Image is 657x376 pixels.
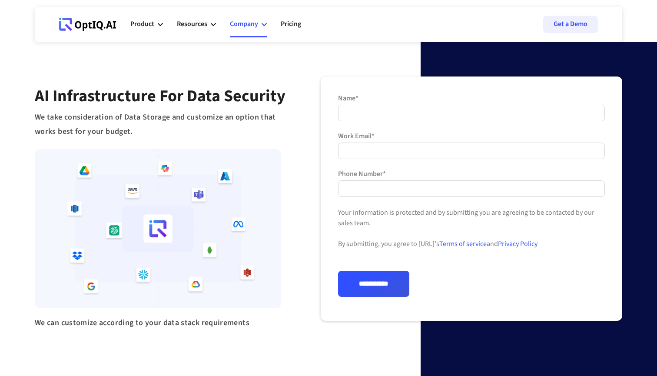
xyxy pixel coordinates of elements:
[177,11,216,37] div: Resources
[130,18,154,30] div: Product
[338,132,605,140] label: Work Email*
[59,11,116,37] a: Webflow Homepage
[439,239,487,249] a: Terms of service
[338,94,605,297] form: Form 1
[59,30,60,31] div: Webflow Homepage
[35,110,286,139] div: We take consideration of Data Storage and customize an option that works best for your budget.
[35,84,285,108] span: AI Infrastructure for Data Security
[498,239,538,249] a: Privacy Policy
[338,170,605,178] label: Phone Number*
[281,11,301,37] a: Pricing
[338,207,605,271] div: Your information is protected and by submitting you are agreeing to be contacted by our sales tea...
[35,316,281,330] div: We can customize according to your data stack requirements
[230,18,258,30] div: Company
[177,18,207,30] div: Resources
[338,94,605,103] label: Name*
[543,16,598,33] a: Get a Demo
[130,11,163,37] div: Product
[230,11,267,37] div: Company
